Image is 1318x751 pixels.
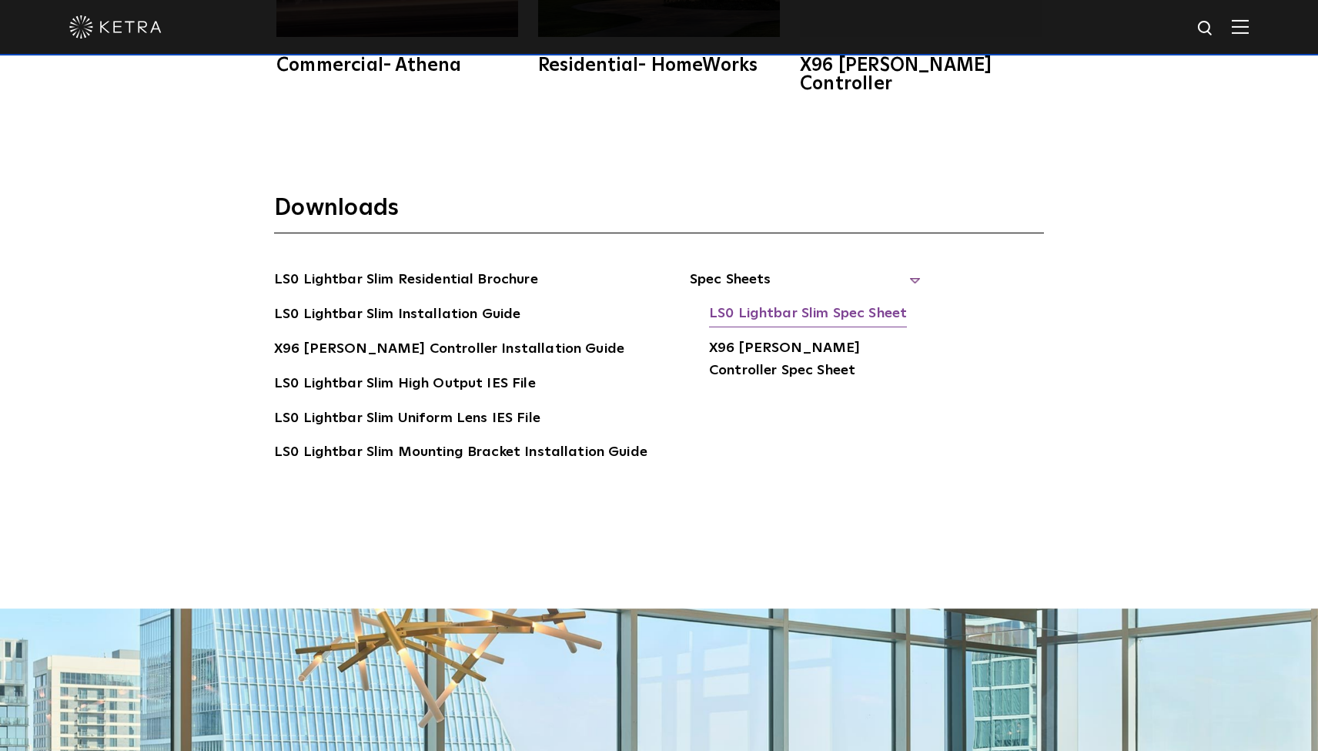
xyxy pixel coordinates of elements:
h3: Downloads [274,193,1044,233]
a: LS0 Lightbar Slim High Output IES File [274,373,536,397]
img: Hamburger%20Nav.svg [1232,19,1249,34]
span: Spec Sheets [690,269,921,303]
a: LS0 Lightbar Slim Spec Sheet [709,303,907,327]
div: X96 [PERSON_NAME] Controller [800,56,1042,93]
img: search icon [1196,19,1216,39]
a: LS0 Lightbar Slim Mounting Bracket Installation Guide [274,441,647,466]
img: ketra-logo-2019-white [69,15,162,39]
a: X96 [PERSON_NAME] Controller Installation Guide [274,338,624,363]
div: Residential- HomeWorks [538,56,780,75]
a: LS0 Lightbar Slim Installation Guide [274,303,520,328]
a: X96 [PERSON_NAME] Controller Spec Sheet [709,337,921,384]
a: LS0 Lightbar Slim Uniform Lens IES File [274,407,540,432]
a: LS0 Lightbar Slim Residential Brochure [274,269,538,293]
div: Commercial- Athena [276,56,518,75]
